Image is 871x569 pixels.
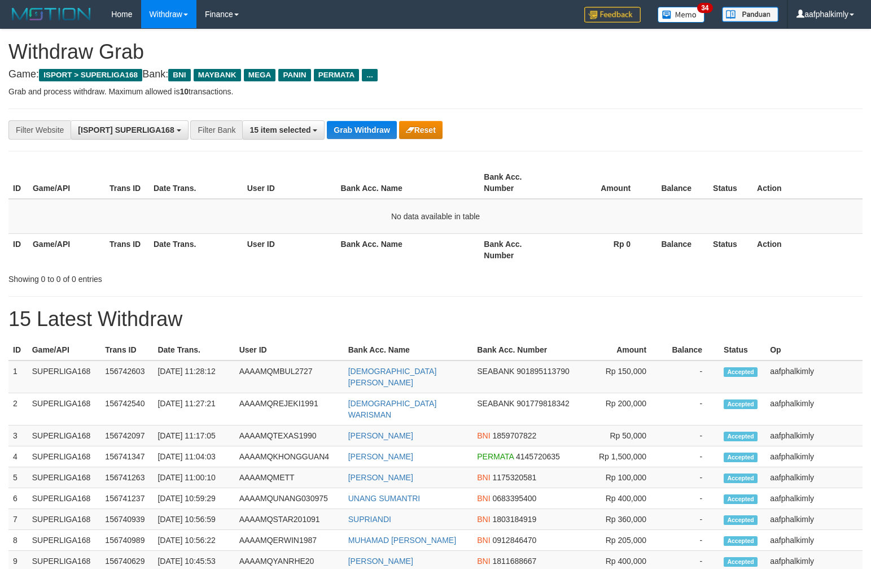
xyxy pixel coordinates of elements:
[8,269,354,285] div: Showing 0 to 0 of 0 entries
[235,530,344,551] td: AAAAMQERWIN1987
[581,530,663,551] td: Rp 205,000
[28,530,101,551] td: SUPERLIGA168
[472,340,581,360] th: Bank Acc. Number
[647,233,708,266] th: Balance
[581,509,663,530] td: Rp 360,000
[8,360,28,393] td: 1
[153,393,234,425] td: [DATE] 11:27:21
[28,393,101,425] td: SUPERLIGA168
[581,393,663,425] td: Rp 200,000
[493,494,537,503] span: Copy 0683395400 to clipboard
[658,7,705,23] img: Button%20Memo.svg
[348,557,413,566] a: [PERSON_NAME]
[149,233,243,266] th: Date Trans.
[719,340,765,360] th: Status
[348,494,421,503] a: UNANG SUMANTRI
[724,515,758,525] span: Accepted
[663,360,719,393] td: -
[235,488,344,509] td: AAAAMQUNANG030975
[399,121,443,139] button: Reset
[28,509,101,530] td: SUPERLIGA168
[71,120,188,140] button: [ISPORT] SUPERLIGA168
[477,515,490,524] span: BNI
[28,167,105,199] th: Game/API
[28,340,101,360] th: Game/API
[581,340,663,360] th: Amount
[663,340,719,360] th: Balance
[647,167,708,199] th: Balance
[477,536,490,545] span: BNI
[100,340,153,360] th: Trans ID
[278,69,310,81] span: PANIN
[348,431,413,440] a: [PERSON_NAME]
[8,69,863,80] h4: Game: Bank:
[153,467,234,488] td: [DATE] 11:00:10
[765,488,863,509] td: aafphalkimly
[556,233,647,266] th: Rp 0
[348,473,413,482] a: [PERSON_NAME]
[724,453,758,462] span: Accepted
[581,446,663,467] td: Rp 1,500,000
[765,446,863,467] td: aafphalkimly
[235,425,344,446] td: AAAAMQTEXAS1990
[348,536,456,545] a: MUHAMAD [PERSON_NAME]
[517,367,569,376] span: Copy 901895113790 to clipboard
[362,69,377,81] span: ...
[765,360,863,393] td: aafphalkimly
[724,367,758,377] span: Accepted
[477,452,514,461] span: PERMATA
[28,446,101,467] td: SUPERLIGA168
[28,360,101,393] td: SUPERLIGA168
[244,69,276,81] span: MEGA
[235,467,344,488] td: AAAAMQMETT
[28,467,101,488] td: SUPERLIGA168
[493,557,537,566] span: Copy 1811688667 to clipboard
[8,167,28,199] th: ID
[663,467,719,488] td: -
[697,3,712,13] span: 34
[479,167,556,199] th: Bank Acc. Number
[100,446,153,467] td: 156741347
[100,530,153,551] td: 156740989
[493,431,537,440] span: Copy 1859707822 to clipboard
[235,360,344,393] td: AAAAMQMBUL2727
[724,536,758,546] span: Accepted
[8,425,28,446] td: 3
[581,467,663,488] td: Rp 100,000
[8,530,28,551] td: 8
[153,425,234,446] td: [DATE] 11:17:05
[581,488,663,509] td: Rp 400,000
[105,167,149,199] th: Trans ID
[153,488,234,509] td: [DATE] 10:59:29
[8,393,28,425] td: 2
[78,125,174,134] span: [ISPORT] SUPERLIGA168
[493,515,537,524] span: Copy 1803184919 to clipboard
[765,340,863,360] th: Op
[477,431,490,440] span: BNI
[348,367,437,387] a: [DEMOGRAPHIC_DATA][PERSON_NAME]
[584,7,641,23] img: Feedback.jpg
[477,399,514,408] span: SEABANK
[100,360,153,393] td: 156742603
[8,120,71,140] div: Filter Website
[493,473,537,482] span: Copy 1175320581 to clipboard
[765,509,863,530] td: aafphalkimly
[724,474,758,483] span: Accepted
[235,446,344,467] td: AAAAMQKHONGGUAN4
[242,120,325,140] button: 15 item selected
[722,7,778,22] img: panduan.png
[8,467,28,488] td: 5
[708,233,752,266] th: Status
[105,233,149,266] th: Trans ID
[39,69,142,81] span: ISPORT > SUPERLIGA168
[168,69,190,81] span: BNI
[581,425,663,446] td: Rp 50,000
[100,467,153,488] td: 156741263
[8,488,28,509] td: 6
[663,509,719,530] td: -
[327,121,396,139] button: Grab Withdraw
[348,452,413,461] a: [PERSON_NAME]
[8,446,28,467] td: 4
[8,340,28,360] th: ID
[100,509,153,530] td: 156740939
